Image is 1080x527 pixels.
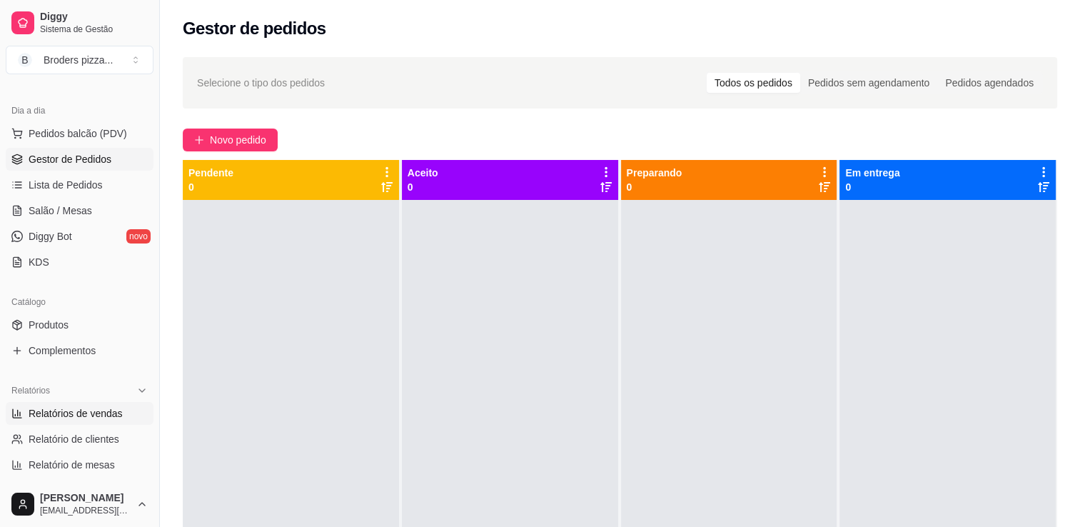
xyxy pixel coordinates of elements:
[29,318,69,332] span: Produtos
[6,487,153,521] button: [PERSON_NAME][EMAIL_ADDRESS][DOMAIN_NAME]
[6,46,153,74] button: Select a team
[18,53,32,67] span: B
[6,148,153,171] a: Gestor de Pedidos
[6,199,153,222] a: Salão / Mesas
[29,458,115,472] span: Relatório de mesas
[183,129,278,151] button: Novo pedido
[408,166,438,180] p: Aceito
[29,126,127,141] span: Pedidos balcão (PDV)
[188,180,233,194] p: 0
[29,152,111,166] span: Gestor de Pedidos
[188,166,233,180] p: Pendente
[937,73,1041,93] div: Pedidos agendados
[44,53,113,67] div: Broders pizza ...
[627,180,682,194] p: 0
[6,225,153,248] a: Diggy Botnovo
[183,17,326,40] h2: Gestor de pedidos
[29,255,49,269] span: KDS
[40,505,131,516] span: [EMAIL_ADDRESS][DOMAIN_NAME]
[197,75,325,91] span: Selecione o tipo dos pedidos
[210,132,266,148] span: Novo pedido
[408,180,438,194] p: 0
[800,73,937,93] div: Pedidos sem agendamento
[6,251,153,273] a: KDS
[6,402,153,425] a: Relatórios de vendas
[29,406,123,421] span: Relatórios de vendas
[6,313,153,336] a: Produtos
[29,343,96,358] span: Complementos
[29,178,103,192] span: Lista de Pedidos
[6,479,153,502] a: Relatório de fidelidadenovo
[11,385,50,396] span: Relatórios
[6,339,153,362] a: Complementos
[845,180,899,194] p: 0
[6,6,153,40] a: DiggySistema de Gestão
[6,174,153,196] a: Lista de Pedidos
[627,166,682,180] p: Preparando
[40,492,131,505] span: [PERSON_NAME]
[6,291,153,313] div: Catálogo
[29,432,119,446] span: Relatório de clientes
[707,73,800,93] div: Todos os pedidos
[194,135,204,145] span: plus
[40,24,148,35] span: Sistema de Gestão
[6,428,153,451] a: Relatório de clientes
[6,122,153,145] button: Pedidos balcão (PDV)
[29,229,72,244] span: Diggy Bot
[6,453,153,476] a: Relatório de mesas
[845,166,899,180] p: Em entrega
[29,204,92,218] span: Salão / Mesas
[6,99,153,122] div: Dia a dia
[40,11,148,24] span: Diggy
